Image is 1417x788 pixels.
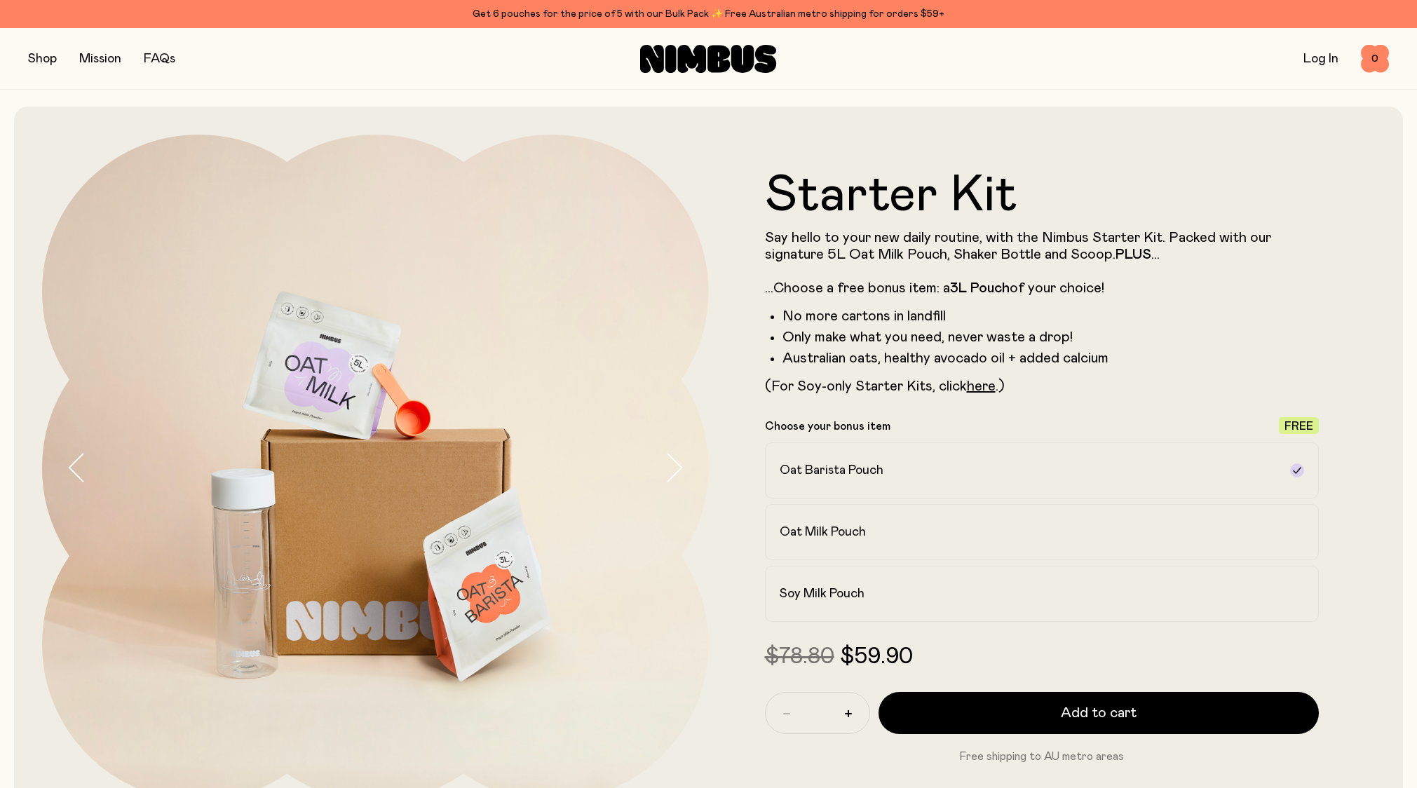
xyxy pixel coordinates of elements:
[840,646,913,668] span: $59.90
[144,53,175,65] a: FAQs
[950,281,967,295] strong: 3L
[765,229,1320,297] p: Say hello to your new daily routine, with the Nimbus Starter Kit. Packed with our signature 5L Oa...
[780,462,883,479] h2: Oat Barista Pouch
[765,419,890,433] p: Choose your bonus item
[1061,703,1137,723] span: Add to cart
[765,646,834,668] span: $78.80
[780,585,865,602] h2: Soy Milk Pouch
[79,53,121,65] a: Mission
[782,350,1320,367] li: Australian oats, healthy avocado oil + added calcium
[28,6,1389,22] div: Get 6 pouches for the price of 5 with our Bulk Pack ✨ Free Australian metro shipping for orders $59+
[1361,45,1389,73] button: 0
[1116,247,1151,261] strong: PLUS
[782,308,1320,325] li: No more cartons in landfill
[765,378,1320,395] p: (For Soy-only Starter Kits, click .)
[765,170,1320,221] h1: Starter Kit
[782,329,1320,346] li: Only make what you need, never waste a drop!
[765,748,1320,765] p: Free shipping to AU metro areas
[780,524,866,541] h2: Oat Milk Pouch
[1303,53,1338,65] a: Log In
[1284,421,1313,432] span: Free
[967,379,996,393] a: here
[879,692,1320,734] button: Add to cart
[970,281,1010,295] strong: Pouch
